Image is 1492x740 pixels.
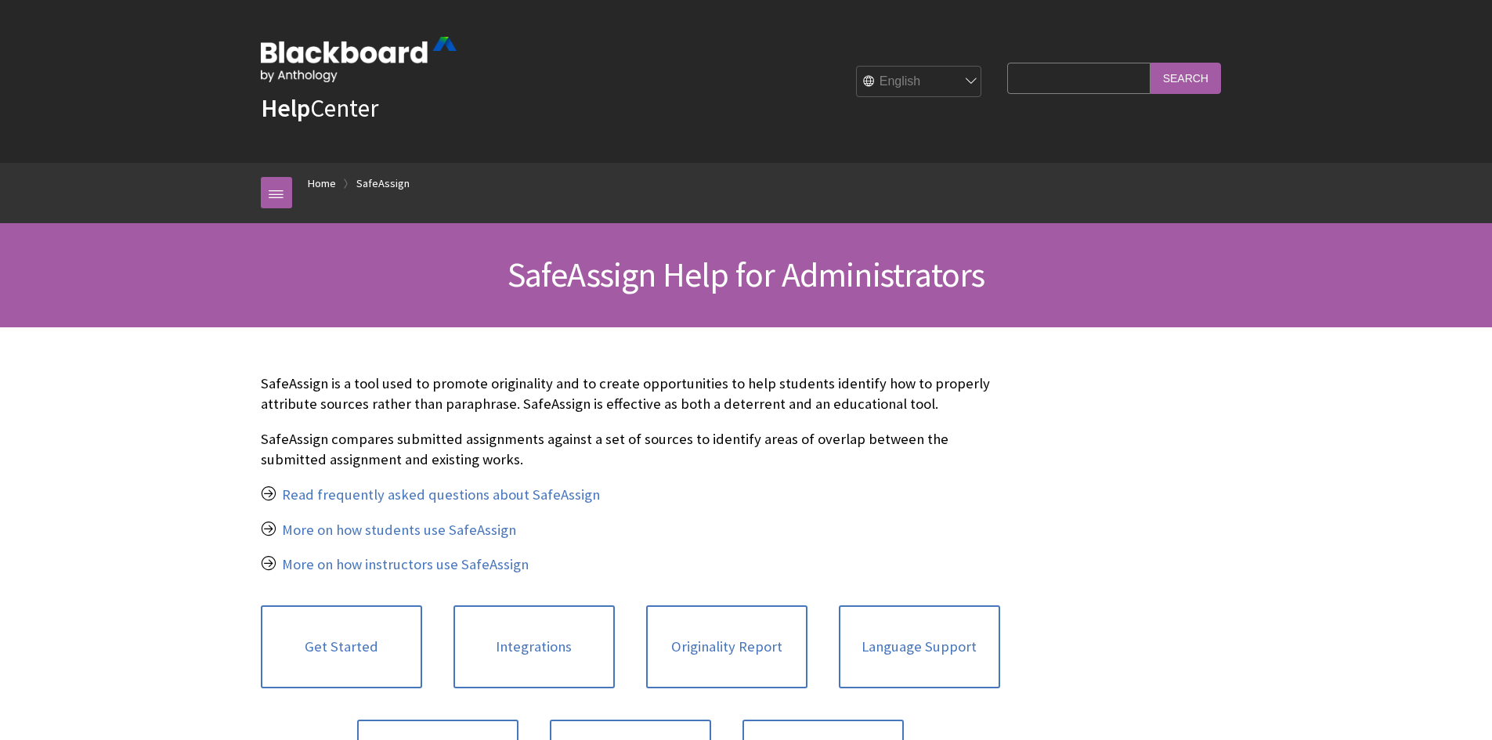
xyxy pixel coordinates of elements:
img: Blackboard by Anthology [261,37,457,82]
a: Get Started [261,605,422,688]
a: Originality Report [646,605,807,688]
a: HelpCenter [261,92,378,124]
input: Search [1151,63,1221,93]
a: SafeAssign [356,174,410,193]
p: SafeAssign is a tool used to promote originality and to create opportunities to help students ide... [261,374,1000,414]
a: Read frequently asked questions about SafeAssign [282,486,600,504]
span: SafeAssign Help for Administrators [508,253,985,296]
a: More on how students use SafeAssign [282,521,516,540]
a: Language Support [839,605,1000,688]
a: Integrations [453,605,615,688]
a: Home [308,174,336,193]
p: SafeAssign compares submitted assignments against a set of sources to identify areas of overlap b... [261,429,1000,470]
strong: Help [261,92,310,124]
a: More on how instructors use SafeAssign [282,555,529,574]
select: Site Language Selector [857,67,982,98]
